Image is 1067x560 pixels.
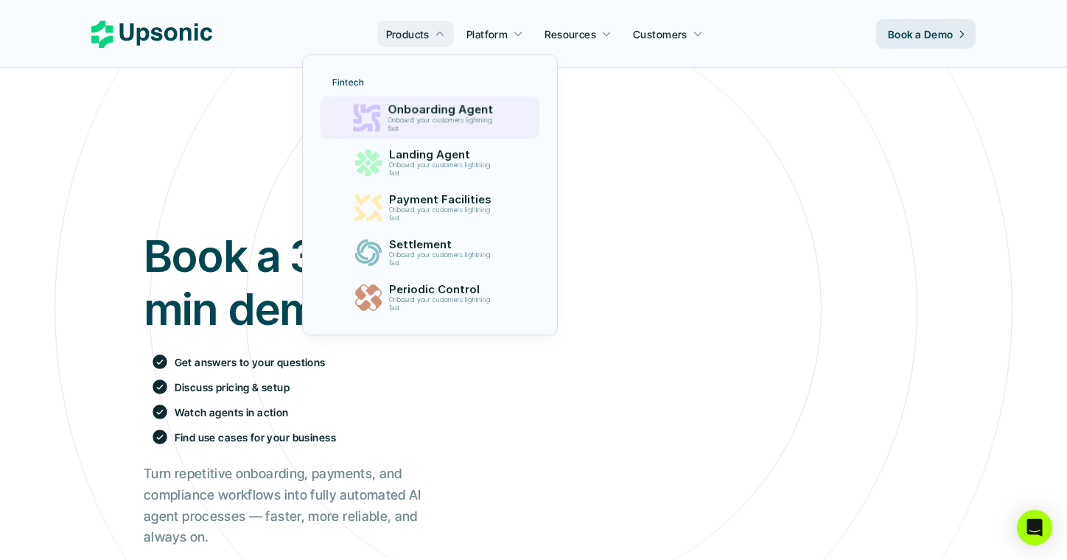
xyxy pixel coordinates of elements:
p: Get answers to your questions [175,354,326,370]
a: Landing AgentOnboard your customers lightning fast [323,142,536,183]
h1: Book a 30 min demo [144,229,421,335]
p: Book a Demo [888,27,954,42]
p: Onboarding Agent [387,103,499,117]
a: Periodic ControlOnboard your customers lightning fast [323,277,536,318]
a: Payment FacilitiesOnboard your customers lightning fast [323,187,536,228]
p: Onboard your customers lightning fast [388,296,496,312]
p: Settlement [388,238,497,251]
div: Open Intercom Messenger [1017,510,1052,545]
a: Onboarding AgentOnboard your customers lightning fast [320,97,539,140]
a: Products [377,21,454,47]
p: Onboard your customers lightning fast [388,161,496,178]
p: Watch agents in action [175,405,289,420]
p: Onboard your customers lightning fast [387,116,497,133]
p: Payment Facilities [388,193,497,206]
a: Book a Demo [876,19,976,49]
p: Platform [466,27,508,42]
p: Customers [633,27,688,42]
h2: Turn repetitive onboarding, payments, and compliance workflows into fully automated AI agent proc... [144,463,421,548]
p: Periodic Control [388,283,497,296]
p: Landing Agent [388,148,497,161]
p: Onboard your customers lightning fast [388,251,496,267]
p: Discuss pricing & setup [175,379,290,395]
p: Fintech [332,77,364,88]
p: Find use cases for your business [175,430,336,445]
p: Onboard your customers lightning fast [388,206,496,223]
p: Resources [545,27,596,42]
p: Products [386,27,430,42]
a: SettlementOnboard your customers lightning fast [323,232,536,273]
